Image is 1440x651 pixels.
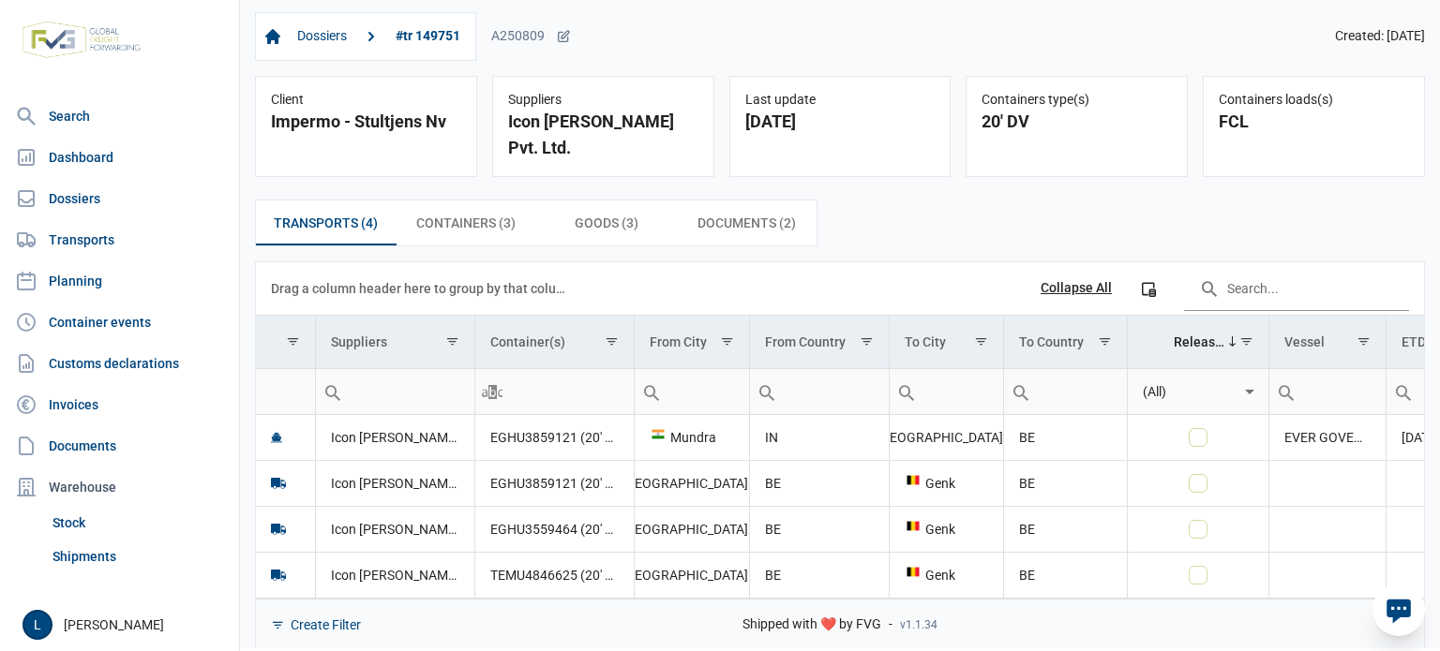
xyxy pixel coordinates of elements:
[905,520,988,539] div: Genk
[271,262,1409,315] div: Data grid toolbar
[1269,368,1386,414] td: Filter cell
[416,212,516,234] span: Containers (3)
[1041,280,1112,297] div: Collapse All
[475,369,634,414] input: Filter cell
[286,334,300,348] span: Show filter options for column ''
[1219,92,1409,109] div: Containers loads(s)
[905,334,946,349] div: To City
[1269,316,1386,369] td: Column Vessel
[508,92,698,109] div: Suppliers
[750,552,889,598] td: BE
[1128,369,1239,414] input: Filter cell
[256,369,315,414] input: Filter cell
[1269,369,1303,414] div: Search box
[635,369,749,414] input: Filter cell
[474,368,634,414] td: Filter cell
[974,334,988,348] span: Show filter options for column 'To City'
[1357,334,1371,348] span: Show filter options for column 'Vessel'
[7,303,232,341] a: Container events
[634,316,749,369] td: Column From City
[905,474,988,493] div: Genk
[860,334,874,348] span: Show filter options for column 'From Country'
[635,369,668,414] div: Search box
[315,415,474,461] td: Icon [PERSON_NAME] Pvt. Ltd.
[315,460,474,506] td: Icon [PERSON_NAME] Pvt. Ltd.
[7,180,232,217] a: Dossiers
[45,540,232,573] a: Shipments
[1003,415,1127,461] td: BE
[290,21,354,52] a: Dossiers
[315,316,474,369] td: Column Suppliers
[490,334,565,349] div: Container(s)
[650,428,734,447] div: Mundra
[890,369,1003,414] input: Filter cell
[765,334,846,349] div: From Country
[508,109,698,161] div: Icon [PERSON_NAME] Pvt. Ltd.
[720,334,734,348] span: Show filter options for column 'From City'
[1174,334,1227,349] div: Released
[890,369,923,414] div: Search box
[291,616,361,633] div: Create Filter
[475,369,509,414] div: Search box
[388,21,468,52] a: #tr 149751
[474,552,634,598] td: TEMU4846625 (20' DV)
[315,506,474,552] td: Icon [PERSON_NAME] Pvt. Ltd.
[634,368,749,414] td: Filter cell
[1127,368,1269,414] td: Filter cell
[315,368,474,414] td: Filter cell
[15,14,148,66] img: FVG - Global freight forwarding
[1402,334,1426,349] div: ETD
[575,212,638,234] span: Goods (3)
[7,427,232,465] a: Documents
[1003,506,1127,552] td: BE
[1004,369,1038,414] div: Search box
[750,368,889,414] td: Filter cell
[1003,316,1127,369] td: Column To Country
[271,92,461,109] div: Client
[7,345,232,382] a: Customs declarations
[474,460,634,506] td: EGHU3859121 (20' DV)
[7,386,232,423] a: Invoices
[697,212,796,234] span: Documents (2)
[745,92,936,109] div: Last update
[750,369,888,414] input: Filter cell
[650,520,734,539] div: [GEOGRAPHIC_DATA]
[1269,369,1385,414] input: Filter cell
[650,474,734,493] div: [GEOGRAPHIC_DATA]
[1003,552,1127,598] td: BE
[750,460,889,506] td: BE
[7,262,232,300] a: Planning
[271,274,572,303] div: Drag a column header here to group by that column
[1239,334,1253,348] span: Show filter options for column 'Released'
[1127,316,1269,369] td: Column Released
[1098,334,1112,348] span: Show filter options for column 'To Country'
[474,316,634,369] td: Column Container(s)
[1335,28,1425,45] span: Created: [DATE]
[650,566,734,584] div: [GEOGRAPHIC_DATA]
[1132,272,1165,305] div: Column Chooser
[7,139,232,176] a: Dashboard
[1238,369,1261,414] div: Select
[750,415,889,461] td: IN
[256,368,315,414] td: Filter cell
[274,212,378,234] span: Transports (4)
[905,428,988,447] div: [GEOGRAPHIC_DATA]
[1003,368,1127,414] td: Filter cell
[7,97,232,135] a: Search
[1003,460,1127,506] td: BE
[1387,369,1420,414] div: Search box
[982,109,1172,135] div: 20' DV
[750,316,889,369] td: Column From Country
[1004,369,1127,414] input: Filter cell
[22,610,228,640] div: [PERSON_NAME]
[1219,109,1409,135] div: FCL
[271,109,461,135] div: Impermo - Stultjens Nv
[256,262,1424,650] div: Data grid with 4 rows and 11 columns
[889,368,1003,414] td: Filter cell
[905,566,988,584] div: Genk
[22,610,52,640] button: L
[750,369,784,414] div: Search box
[1269,415,1386,461] td: EVER GOVERN
[1284,334,1325,349] div: Vessel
